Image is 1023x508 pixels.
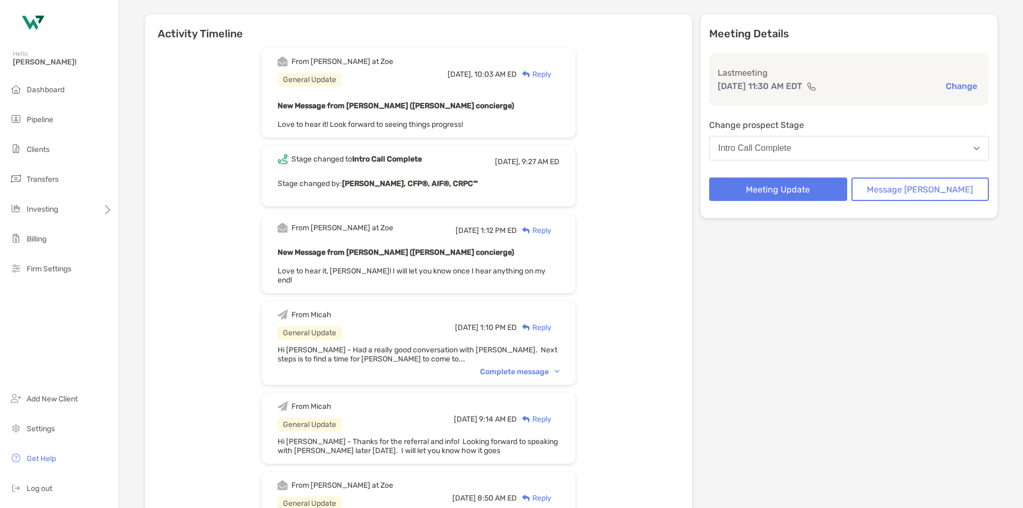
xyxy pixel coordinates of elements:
[480,367,559,376] div: Complete message
[278,326,342,340] div: General Update
[454,415,477,424] span: [DATE]
[27,205,58,214] span: Investing
[27,235,46,244] span: Billing
[477,494,517,503] span: 8:50 AM ED
[278,223,288,233] img: Event icon
[27,394,78,404] span: Add New Client
[291,223,393,232] div: From [PERSON_NAME] at Zoe
[522,157,559,166] span: 9:27 AM ED
[973,147,980,150] img: Open dropdown arrow
[278,177,559,190] p: Stage changed by:
[456,226,479,235] span: [DATE]
[278,73,342,86] div: General Update
[291,310,331,319] div: From Micah
[27,484,52,493] span: Log out
[517,493,551,504] div: Reply
[10,172,22,185] img: transfers icon
[27,85,64,94] span: Dashboard
[851,178,989,201] button: Message [PERSON_NAME]
[13,58,112,67] span: [PERSON_NAME]!
[27,454,56,463] span: Get Help
[278,120,463,129] span: Love to hear it! Look forward to seeing things progress!
[278,345,557,364] span: Hi [PERSON_NAME] - Had a really good conversation with [PERSON_NAME]. Next steps is to find a tim...
[27,175,59,184] span: Transfers
[278,57,288,67] img: Event icon
[278,418,342,431] div: General Update
[709,136,989,160] button: Intro Call Complete
[495,157,520,166] span: [DATE],
[10,112,22,125] img: pipeline icon
[522,227,530,234] img: Reply icon
[278,248,514,257] b: New Message from [PERSON_NAME] ([PERSON_NAME] concierge)
[145,14,692,40] h6: Activity Timeline
[452,494,476,503] span: [DATE]
[27,424,55,433] span: Settings
[517,414,551,425] div: Reply
[709,118,989,132] p: Change prospect Stage
[448,70,473,79] span: [DATE],
[522,71,530,78] img: Reply icon
[278,437,558,455] span: Hi [PERSON_NAME] - Thanks for the referral and info! Looking forward to speaking with [PERSON_NAM...
[291,481,393,490] div: From [PERSON_NAME] at Zoe
[718,143,791,153] div: Intro Call Complete
[943,80,980,92] button: Change
[10,142,22,155] img: clients icon
[807,82,816,91] img: communication type
[278,267,546,285] span: Love to hear it, [PERSON_NAME]! I will let you know once I hear anything on my end!
[291,155,422,164] div: Stage changed to
[517,225,551,236] div: Reply
[278,310,288,320] img: Event icon
[10,83,22,95] img: dashboard icon
[10,202,22,215] img: investing icon
[291,57,393,66] div: From [PERSON_NAME] at Zoe
[517,322,551,333] div: Reply
[10,481,22,494] img: logout icon
[10,451,22,464] img: get-help icon
[10,232,22,245] img: billing icon
[10,392,22,405] img: add_new_client icon
[13,4,51,43] img: Zoe Logo
[522,416,530,423] img: Reply icon
[517,69,551,80] div: Reply
[278,154,288,164] img: Event icon
[480,323,517,332] span: 1:10 PM ED
[27,264,71,273] span: Firm Settings
[10,262,22,275] img: firm-settings icon
[27,115,53,124] span: Pipeline
[278,401,288,412] img: Event icon
[27,145,50,154] span: Clients
[474,70,517,79] span: 10:03 AM ED
[522,324,530,331] img: Reply icon
[481,226,517,235] span: 1:12 PM ED
[709,178,847,201] button: Meeting Update
[278,101,514,110] b: New Message from [PERSON_NAME] ([PERSON_NAME] concierge)
[479,415,517,424] span: 9:14 AM ED
[352,155,422,164] b: Intro Call Complete
[342,179,478,188] b: [PERSON_NAME], CFP®, AIF®, CRPC™
[10,422,22,434] img: settings icon
[455,323,478,332] span: [DATE]
[718,79,802,93] p: [DATE] 11:30 AM EDT
[522,495,530,502] img: Reply icon
[709,27,989,41] p: Meeting Details
[555,370,559,373] img: Chevron icon
[718,66,980,79] p: Last meeting
[291,402,331,411] div: From Micah
[278,480,288,490] img: Event icon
